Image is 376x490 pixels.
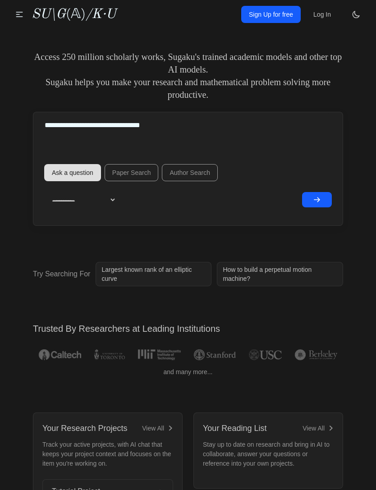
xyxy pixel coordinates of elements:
[33,50,343,101] p: Access 250 million scholarly works, Sugaku's trained academic models and other top AI models. Sug...
[308,6,336,23] a: Log In
[203,440,334,468] p: Stay up to date on research and bring in AI to collaborate, answer your questions or reference in...
[194,349,236,360] img: Stanford
[249,349,282,360] img: USC
[42,422,127,435] div: Your Research Projects
[303,424,334,433] a: View All
[86,8,116,21] i: /K·U
[96,262,211,286] a: Largest known rank of an elliptic curve
[94,349,125,360] img: University of Toronto
[39,349,81,360] img: Caltech
[164,367,213,376] span: and many more...
[138,349,181,360] img: MIT
[217,262,343,286] a: How to build a perpetual motion machine?
[241,6,301,23] a: Sign Up for free
[32,6,116,23] a: SU\G(𝔸)/K·U
[32,8,66,21] i: SU\G
[142,424,173,433] a: View All
[162,164,218,181] button: Author Search
[303,424,325,433] div: View All
[295,349,337,360] img: UC Berkeley
[142,424,164,433] div: View All
[33,269,90,279] p: Try Searching For
[44,164,101,181] button: Ask a question
[42,440,173,468] p: Track your active projects, with AI chat that keeps your project context and focuses on the item ...
[33,322,343,335] h2: Trusted By Researchers at Leading Institutions
[105,164,159,181] button: Paper Search
[203,422,266,435] div: Your Reading List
